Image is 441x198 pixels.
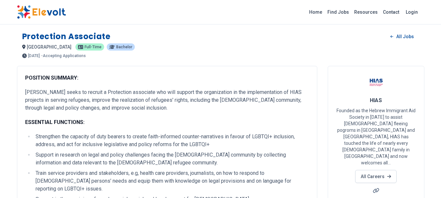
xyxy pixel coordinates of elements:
[34,133,309,148] li: Strengthen the capacity of duty bearers to create faith-informed counter-narratives in favour of ...
[355,170,397,183] a: All Careers
[25,75,78,81] strong: POSITION SUMMARY:
[34,151,309,167] li: Support in research on legal and policy challenges facing the [DEMOGRAPHIC_DATA] community by col...
[41,54,86,58] p: - Accepting Applications
[17,5,66,19] img: Elevolt
[325,7,352,17] a: Find Jobs
[22,31,111,42] h1: Protection Associate
[336,107,416,166] p: Founded as the Hebrew Immigrant Aid Society in [DATE] to assist [DEMOGRAPHIC_DATA] fleeing pogrom...
[402,6,422,19] a: Login
[352,7,380,17] a: Resources
[34,169,309,193] li: Train service providers and stakeholders, e.g, health care providers, journalists, on how to resp...
[25,119,85,125] strong: ESSENTIAL FUNCTIONS:
[85,45,102,49] span: Full-time
[307,7,325,17] a: Home
[25,88,309,112] p: [PERSON_NAME] seeks to recruit a Protection associate who will support the organization in the im...
[380,7,402,17] a: Contact
[385,32,419,41] a: All Jobs
[370,97,382,103] span: HIAS
[116,45,132,49] span: Bachelor
[27,44,71,50] span: [GEOGRAPHIC_DATA]
[28,54,40,58] span: [DATE]
[368,74,384,90] img: HIAS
